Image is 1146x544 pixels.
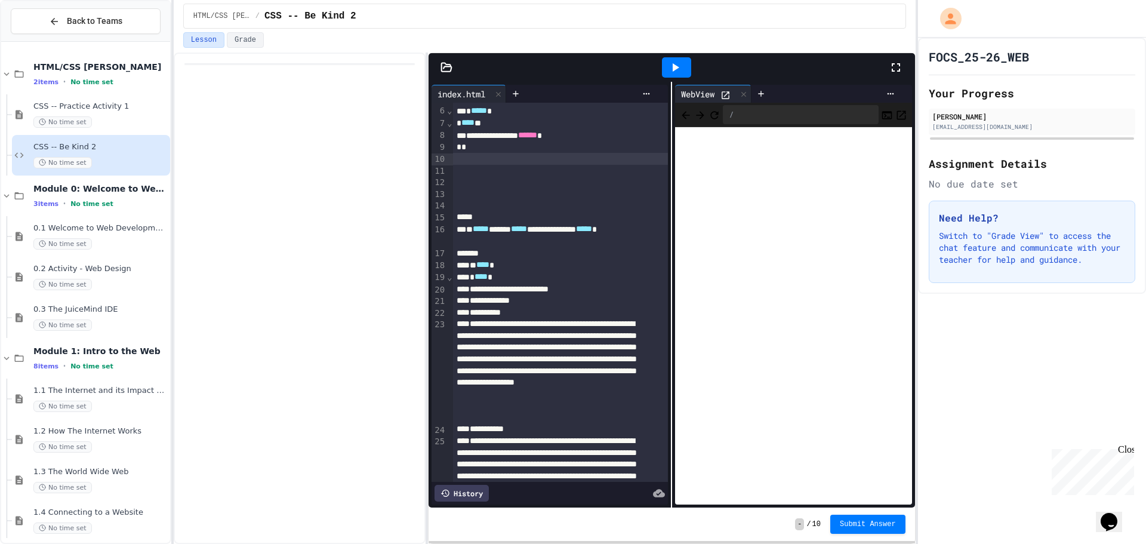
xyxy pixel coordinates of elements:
button: Open in new tab [895,107,907,122]
span: CSS -- Be Kind 2 [264,9,356,23]
div: 23 [432,319,446,424]
div: 6 [432,105,446,117]
span: 1.4 Connecting to a Website [33,508,168,518]
div: index.html [432,88,491,100]
p: Switch to "Grade View" to access the chat feature and communicate with your teacher for help and ... [939,230,1125,266]
button: Grade [227,32,264,48]
div: 22 [432,308,446,319]
button: Console [881,107,893,122]
span: Fold line [446,106,452,115]
span: • [63,77,66,87]
div: 10 [432,153,446,165]
div: My Account [928,5,965,32]
div: WebView [675,85,751,103]
span: No time set [70,78,113,86]
span: 1.1 The Internet and its Impact on Society [33,386,168,396]
div: / [723,105,878,124]
span: HTML/CSS [PERSON_NAME] [33,62,168,72]
span: 0.3 The JuiceMind IDE [33,305,168,315]
div: 19 [432,272,446,284]
div: 20 [432,284,446,296]
h1: FOCS_25-26_WEB [929,48,1029,65]
iframe: Web Preview [675,127,911,505]
span: 3 items [33,200,58,208]
iframe: chat widget [1096,496,1134,532]
button: Refresh [708,107,720,122]
span: No time set [33,523,92,534]
span: No time set [33,441,92,453]
div: 24 [432,425,446,437]
span: • [63,199,66,208]
span: No time set [33,401,92,412]
span: No time set [70,200,113,208]
div: 7 [432,118,446,130]
div: 13 [432,189,446,201]
span: No time set [33,157,92,168]
span: • [63,361,66,371]
h2: Assignment Details [929,155,1135,172]
div: 12 [432,177,446,189]
div: 18 [432,260,446,272]
button: Lesson [183,32,224,48]
div: index.html [432,85,506,103]
span: No time set [33,238,92,250]
div: [EMAIL_ADDRESS][DOMAIN_NAME] [932,122,1132,131]
span: 1.2 How The Internet Works [33,426,168,437]
h3: Need Help? [939,211,1125,225]
button: Submit Answer [830,515,905,534]
span: 10 [812,520,821,529]
span: CSS -- Be Kind 2 [33,142,168,152]
span: No time set [33,482,92,493]
button: Back to Teams [11,8,161,34]
div: No due date set [929,177,1135,191]
div: 15 [432,212,446,224]
span: 2 items [33,78,58,86]
span: No time set [33,319,92,331]
h2: Your Progress [929,85,1135,102]
div: WebView [675,88,720,100]
span: Module 1: Intro to the Web [33,346,168,356]
span: Back to Teams [67,15,122,27]
span: No time set [33,116,92,128]
div: [PERSON_NAME] [932,111,1132,122]
span: Module 0: Welcome to Web Development [33,183,168,194]
div: History [435,485,489,502]
span: No time set [33,279,92,290]
span: Submit Answer [840,520,896,529]
span: Back [680,107,692,122]
span: HTML/CSS Campbell [193,11,251,21]
span: Fold line [446,272,452,282]
span: Fold line [446,118,452,128]
div: 9 [432,142,446,153]
span: / [255,11,260,21]
div: 11 [432,165,446,177]
div: Chat with us now!Close [5,5,82,76]
span: - [795,518,804,530]
iframe: chat widget [1047,444,1134,495]
span: No time set [70,362,113,370]
div: 16 [432,224,446,248]
span: Forward [694,107,706,122]
span: 0.1 Welcome to Web Development [33,223,168,233]
span: CSS -- Practice Activity 1 [33,102,168,112]
span: 1.3 The World Wide Web [33,467,168,477]
span: 0.2 Activity - Web Design [33,264,168,274]
div: 21 [432,296,446,308]
div: 8 [432,130,446,142]
span: 8 items [33,362,58,370]
span: / [806,520,811,529]
div: 17 [432,248,446,260]
div: 14 [432,200,446,212]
